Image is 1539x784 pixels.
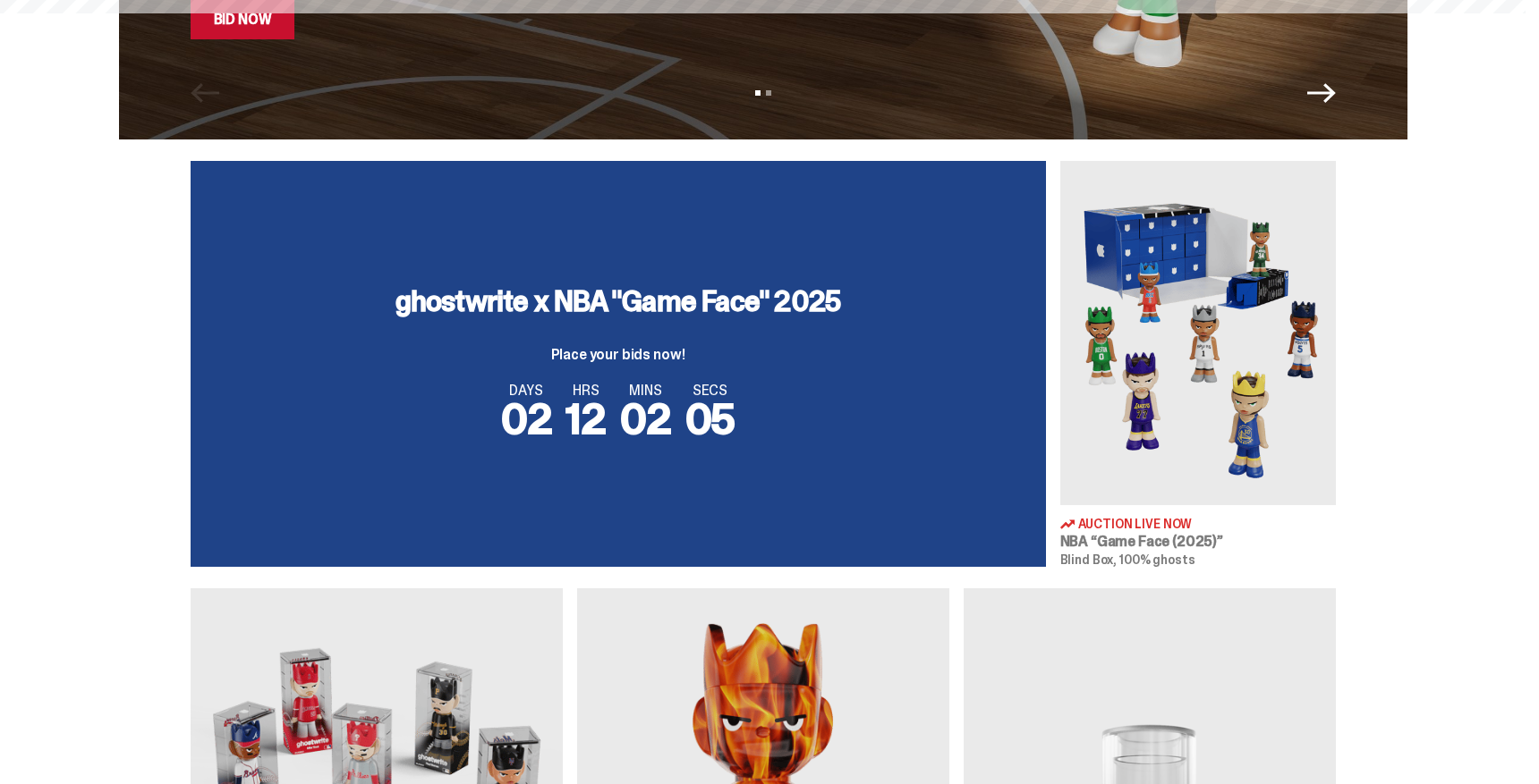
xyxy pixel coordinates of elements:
p: Place your bids now! [395,348,841,362]
span: 02 [501,391,552,447]
span: 02 [620,391,671,447]
button: View slide 1 [755,90,761,96]
h3: NBA “Game Face (2025)” [1060,535,1336,549]
span: 12 [565,391,606,447]
img: Game Face (2025) [1060,161,1336,505]
span: 05 [685,391,735,447]
a: Game Face (2025) Auction Live Now [1060,161,1336,567]
span: MINS [620,384,671,398]
span: SECS [685,384,735,398]
button: View slide 2 [766,90,771,96]
span: Blind Box, [1060,552,1118,568]
span: Auction Live Now [1078,518,1193,530]
span: DAYS [501,384,552,398]
h3: ghostwrite x NBA "Game Face" 2025 [395,287,841,316]
button: Next [1307,79,1336,107]
span: HRS [565,384,606,398]
span: 100% ghosts [1119,552,1195,568]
